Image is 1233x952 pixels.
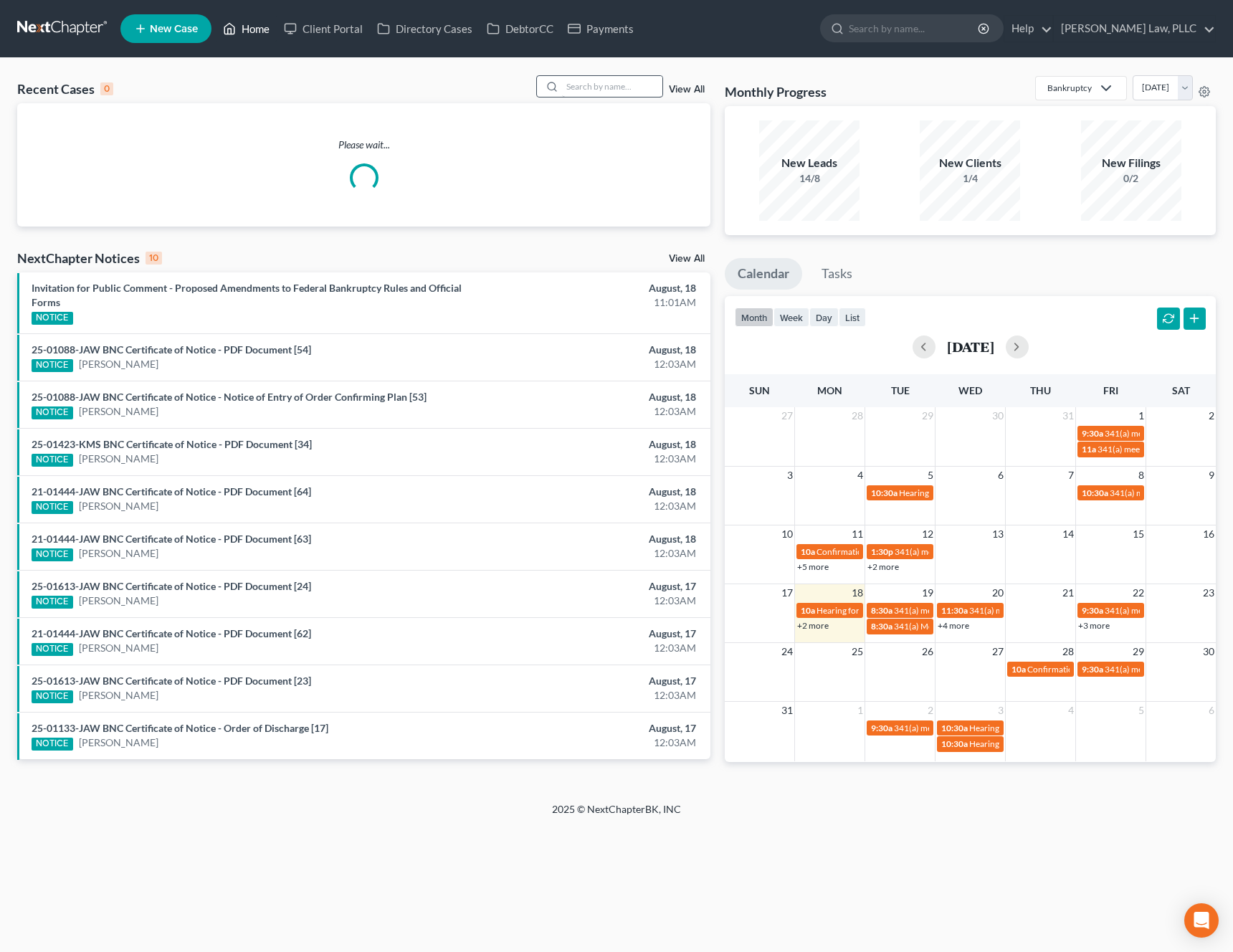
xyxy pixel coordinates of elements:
span: 30 [991,407,1005,424]
span: 10:30a [941,723,968,733]
a: Payments [561,16,641,42]
a: [PERSON_NAME] Law, PLLC [1054,16,1215,42]
div: 0/2 [1081,171,1181,186]
span: 4 [1067,702,1075,719]
a: [PERSON_NAME] [79,357,158,371]
div: August, 18 [484,532,696,546]
a: Directory Cases [370,16,480,42]
div: 0 [100,82,113,95]
a: [PERSON_NAME] [79,736,158,750]
span: Confirmation hearing for [PERSON_NAME] [1027,664,1190,675]
div: August, 17 [484,627,696,641]
span: 3 [786,467,794,484]
div: New Leads [759,155,860,171]
a: +2 more [797,620,829,631]
a: 25-01088-JAW BNC Certificate of Notice - PDF Document [54] [32,343,311,356]
span: 341(a) Meeting for [PERSON_NAME] [894,621,1033,632]
div: Bankruptcy [1047,82,1092,94]
div: 12:03AM [484,452,696,466]
span: 28 [1061,643,1075,660]
span: 9:30a [1082,664,1103,675]
span: 29 [1131,643,1146,660]
span: 8 [1137,467,1146,484]
button: day [809,308,839,327]
div: 12:03AM [484,546,696,561]
span: 10:30a [941,738,968,749]
div: 12:03AM [484,736,696,750]
span: Wed [958,384,982,396]
a: Tasks [809,258,865,290]
span: 9 [1207,467,1216,484]
span: 10 [780,525,794,543]
span: Sun [749,384,770,396]
span: 7 [1067,467,1075,484]
a: 25-01613-JAW BNC Certificate of Notice - PDF Document [24] [32,580,311,592]
span: 12 [920,525,935,543]
button: week [773,308,809,327]
span: Mon [817,384,842,396]
span: New Case [150,24,198,34]
div: 1/4 [920,171,1020,186]
a: 25-01613-JAW BNC Certificate of Notice - PDF Document [23] [32,675,311,687]
a: View All [669,85,705,95]
span: 9:30a [1082,605,1103,616]
a: [PERSON_NAME] [79,594,158,608]
div: NOTICE [32,738,73,751]
div: August, 18 [484,390,696,404]
a: Calendar [725,258,802,290]
div: August, 17 [484,721,696,736]
input: Search by name... [849,15,980,42]
div: 11:01AM [484,295,696,310]
h3: Monthly Progress [725,83,827,100]
span: 1 [856,702,865,719]
div: August, 17 [484,579,696,594]
h2: [DATE] [947,339,994,354]
span: 22 [1131,584,1146,601]
div: Recent Cases [17,80,113,97]
a: DebtorCC [480,16,561,42]
a: 25-01423-KMS BNC Certificate of Notice - PDF Document [34] [32,438,312,450]
a: Client Portal [277,16,370,42]
span: 26 [920,643,935,660]
div: August, 18 [484,437,696,452]
span: Hearing for [PERSON_NAME] [817,605,928,616]
span: 1 [1137,407,1146,424]
div: NOTICE [32,312,73,325]
span: 30 [1201,643,1216,660]
div: August, 18 [484,281,696,295]
span: Tue [891,384,910,396]
span: 6 [1207,702,1216,719]
a: [PERSON_NAME] [79,404,158,419]
span: 20 [991,584,1005,601]
span: 341(a) meeting for [PERSON_NAME] [894,723,1032,733]
span: 11:30a [941,605,968,616]
span: 5 [926,467,935,484]
a: +5 more [797,561,829,572]
span: 9:30a [871,723,892,733]
span: 16 [1201,525,1216,543]
span: 18 [850,584,865,601]
span: 14 [1061,525,1075,543]
div: 12:03AM [484,499,696,513]
a: +4 more [938,620,969,631]
span: 2 [1207,407,1216,424]
span: 21 [1061,584,1075,601]
span: 31 [780,702,794,719]
span: 19 [920,584,935,601]
a: 25-01133-JAW BNC Certificate of Notice - Order of Discharge [17] [32,722,328,734]
span: 10:30a [871,487,898,498]
span: 10a [1011,664,1026,675]
span: Hearing for Shonesa Laquelle Clay [899,487,1026,498]
div: NOTICE [32,501,73,514]
span: Hearing for [PERSON_NAME] and [PERSON_NAME] [969,723,1166,733]
div: 12:03AM [484,404,696,419]
a: Home [216,16,277,42]
span: 29 [920,407,935,424]
span: Thu [1030,384,1051,396]
span: Hearing for [PERSON_NAME] [969,738,1081,749]
span: 5 [1137,702,1146,719]
div: 2025 © NextChapterBK, INC [208,802,1025,828]
span: 10:30a [1082,487,1108,498]
span: 1:30p [871,546,893,557]
a: 25-01088-JAW BNC Certificate of Notice - Notice of Entry of Order Confirming Plan [53] [32,391,427,403]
